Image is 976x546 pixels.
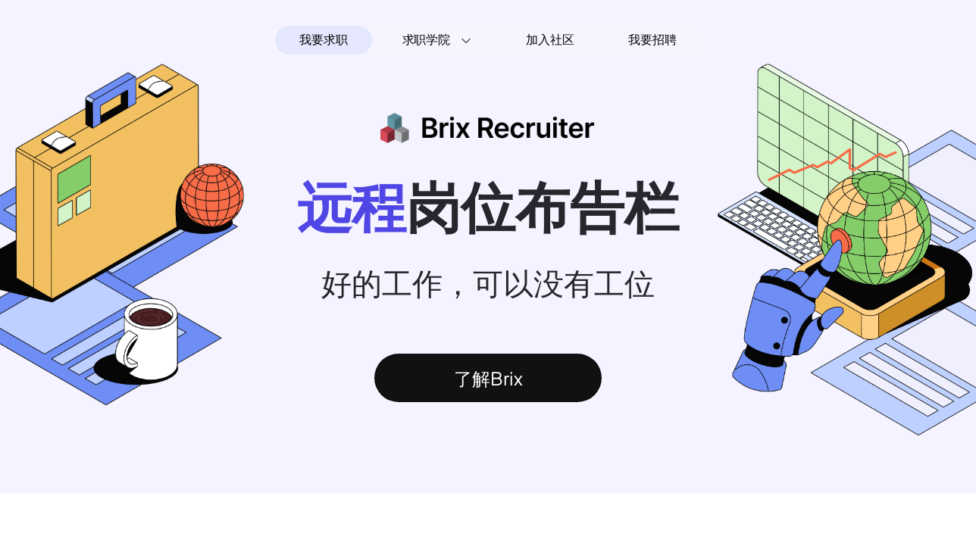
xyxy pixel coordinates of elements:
[402,31,450,49] span: 求职学院
[628,31,676,49] span: 我要招聘
[526,28,574,52] span: 加入社区
[297,174,406,240] span: 远程
[374,354,602,402] div: 了解Brix
[299,28,347,52] span: 我要求职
